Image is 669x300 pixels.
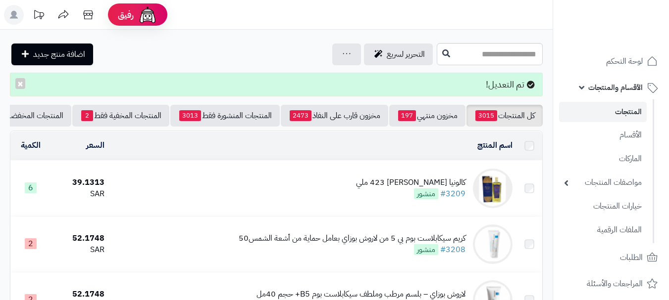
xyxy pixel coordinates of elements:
[364,43,433,65] a: التحرير لسريع
[356,177,465,188] div: كالونيا [PERSON_NAME] 423 ملي
[281,105,388,127] a: مخزون قارب على النفاذ2473
[477,139,513,151] a: اسم المنتج
[11,43,93,65] a: اضافة منتج جديد
[398,110,416,121] span: 197
[588,81,643,94] span: الأقسام والمنتجات
[466,105,543,127] a: كل المنتجات3015
[475,110,497,121] span: 3015
[33,48,85,60] span: اضافة منتج جديد
[387,48,425,60] span: التحرير لسريع
[170,105,280,127] a: المنتجات المنشورة فقط3013
[72,105,169,127] a: المنتجات المخفية فقط2
[54,188,104,200] div: SAR
[86,139,104,151] a: السعر
[15,78,25,89] button: ×
[138,5,157,25] img: ai-face.png
[25,238,37,249] span: 2
[54,233,104,244] div: 52.1748
[26,5,51,27] a: تحديثات المنصة
[559,125,647,146] a: الأقسام
[559,246,663,269] a: الطلبات
[559,49,663,73] a: لوحة التحكم
[559,148,647,170] a: الماركات
[81,110,93,121] span: 2
[21,139,41,151] a: الكمية
[440,188,465,200] a: #3209
[10,73,543,96] div: تم التعديل!
[559,172,647,193] a: مواصفات المنتجات
[473,224,513,264] img: كريم سيكابلاست بوم بي 5 من لاروش بوزاي بعامل حماية من أشعة الشمس50
[587,277,643,291] span: المراجعات والأسئلة
[179,110,201,121] span: 3013
[606,54,643,68] span: لوحة التحكم
[559,102,647,122] a: المنتجات
[559,272,663,296] a: المراجعات والأسئلة
[239,233,465,244] div: كريم سيكابلاست بوم بي 5 من لاروش بوزاي بعامل حماية من أشعة الشمس50
[25,182,37,193] span: 6
[54,244,104,256] div: SAR
[414,244,438,255] span: منشور
[290,110,311,121] span: 2473
[620,251,643,264] span: الطلبات
[559,219,647,241] a: الملفات الرقمية
[440,244,465,256] a: #3208
[54,289,104,300] div: 52.1748
[54,177,104,188] div: 39.1313
[118,9,134,21] span: رفيق
[473,169,513,208] img: كالونيا ريفدور صب 423 ملي
[389,105,465,127] a: مخزون منتهي197
[559,196,647,217] a: خيارات المنتجات
[602,16,660,37] img: logo-2.png
[257,289,465,300] div: لاروش بوزاي – بلسم مرطب وملطف سيكابلاست بوم B5+ حجم 40مل
[414,188,438,199] span: منشور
